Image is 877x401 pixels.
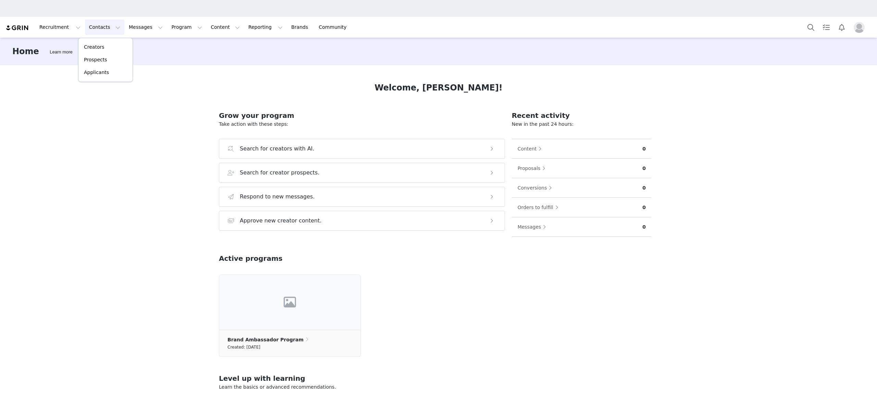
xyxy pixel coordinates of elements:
a: Brands [287,20,314,35]
p: Creators [84,44,104,51]
button: Approve new creator content. [219,211,505,231]
img: grin logo [5,25,29,31]
p: Prospects [84,57,107,64]
p: New in the past 24 hours: [512,121,651,128]
button: Reporting [244,20,287,35]
h2: Grow your program [219,110,505,121]
a: Tasks [819,20,834,35]
p: Take action with these steps: [219,121,505,128]
p: 0 [642,145,646,153]
button: Recruitment [35,20,85,35]
h2: Level up with learning [219,373,658,384]
button: Messages [517,221,550,232]
a: Community [315,20,354,35]
small: Created: [DATE] [227,343,260,351]
img: placeholder-profile.jpg [854,22,865,33]
iframe: Intercom live chat [843,378,860,394]
h3: Respond to new messages. [240,193,315,201]
button: Profile [850,22,872,33]
button: Content [207,20,244,35]
p: 0 [642,184,646,192]
p: Learn the basics or advanced recommendations. [219,384,658,391]
button: Notifications [834,20,849,35]
h3: Search for creators with AI. [240,145,314,153]
button: Conversions [517,182,556,193]
p: Brand Ambassador Program [227,336,304,343]
h2: Active programs [219,253,283,264]
button: Search for creator prospects. [219,163,505,183]
p: 0 [642,204,646,211]
button: Orders to fulfill [517,202,562,213]
p: 0 [642,165,646,172]
button: Proposals [517,163,549,174]
h1: Welcome, [PERSON_NAME]! [374,82,503,94]
button: Search [803,20,818,35]
h2: Recent activity [512,110,651,121]
button: Program [167,20,206,35]
div: Tooltip anchor [48,48,74,55]
button: Messages [125,20,167,35]
button: Contacts [85,20,124,35]
button: Search for creators with AI. [219,139,505,159]
h3: Home [12,45,39,58]
p: Applicants [84,69,109,76]
p: 0 [642,223,646,231]
button: Content [517,143,545,154]
h3: Search for creator prospects. [240,169,320,177]
button: Respond to new messages. [219,187,505,207]
h3: Approve new creator content. [240,217,322,225]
